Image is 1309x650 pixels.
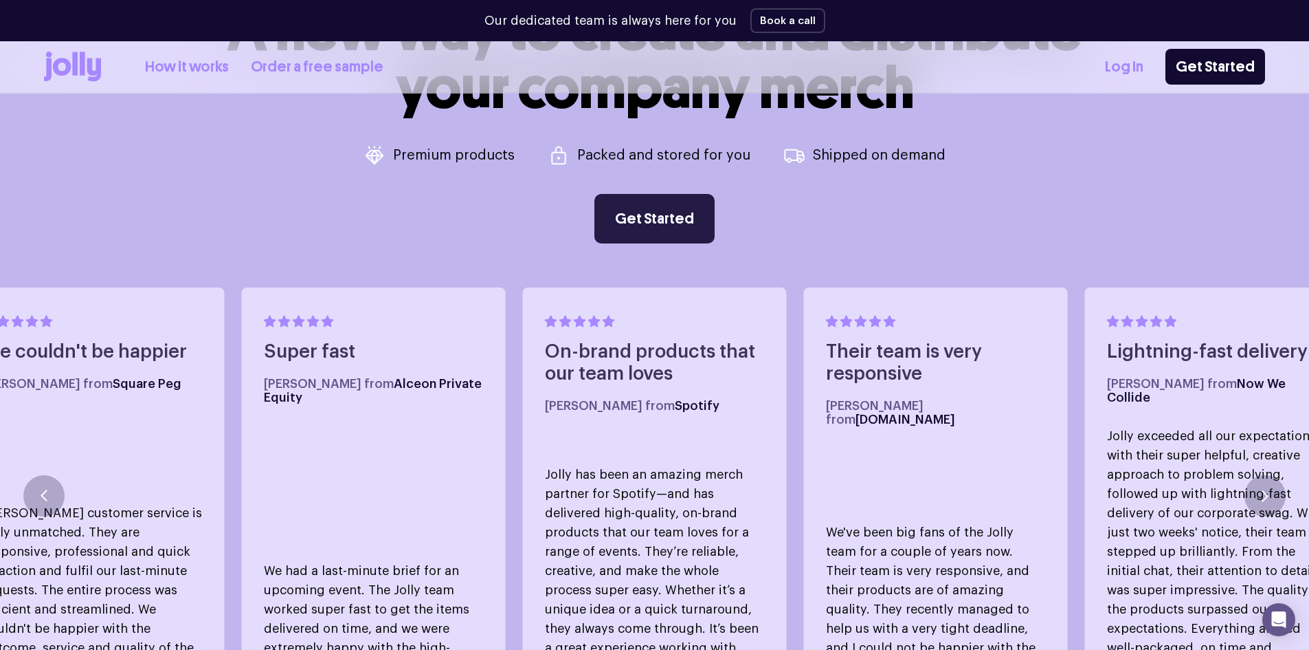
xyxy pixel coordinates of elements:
h5: [PERSON_NAME] from [264,377,484,404]
span: Spotify [675,400,719,412]
p: Premium products [393,149,515,162]
a: How it works [145,56,229,78]
span: [DOMAIN_NAME] [855,413,955,426]
h5: [PERSON_NAME] from [545,399,765,413]
h4: Their team is very responsive [826,341,1046,385]
a: Get Started [1165,49,1265,85]
a: Get Started [594,194,715,243]
h1: A new way to create and distribute your company merch [227,1,1082,117]
p: Packed and stored for you [577,149,750,162]
p: Our dedicated team is always here for you [484,12,737,30]
a: Log In [1105,56,1143,78]
h4: On-brand products that our team loves [545,341,765,385]
span: Square Peg [113,378,181,390]
button: Book a call [750,8,825,33]
p: Shipped on demand [813,149,946,162]
h5: [PERSON_NAME] from [826,399,1046,426]
div: Open Intercom Messenger [1262,603,1295,636]
a: Order a free sample [251,56,383,78]
h4: Super fast [264,341,484,363]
